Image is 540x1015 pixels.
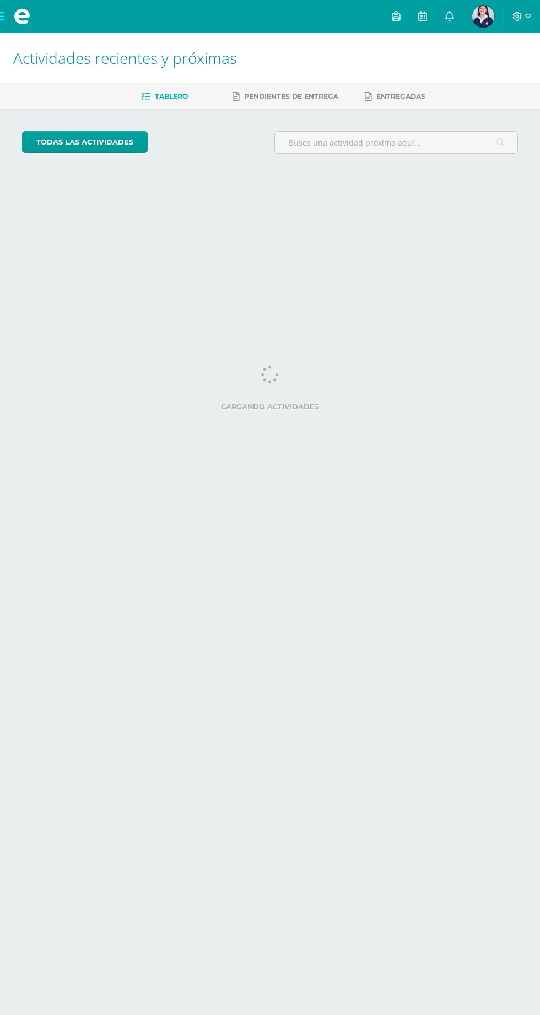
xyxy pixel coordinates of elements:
[155,92,188,100] span: Tablero
[376,92,425,100] span: Entregadas
[275,132,517,153] input: Busca una actividad próxima aquí...
[365,88,425,105] a: Entregadas
[244,92,338,100] span: Pendientes de entrega
[233,88,338,105] a: Pendientes de entrega
[472,6,494,28] img: c9529e1355c96afb2827b4511a60110c.png
[22,403,518,411] label: Cargando actividades
[22,131,148,153] a: todas las Actividades
[141,88,188,105] a: Tablero
[13,47,237,68] span: Actividades recientes y próximas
